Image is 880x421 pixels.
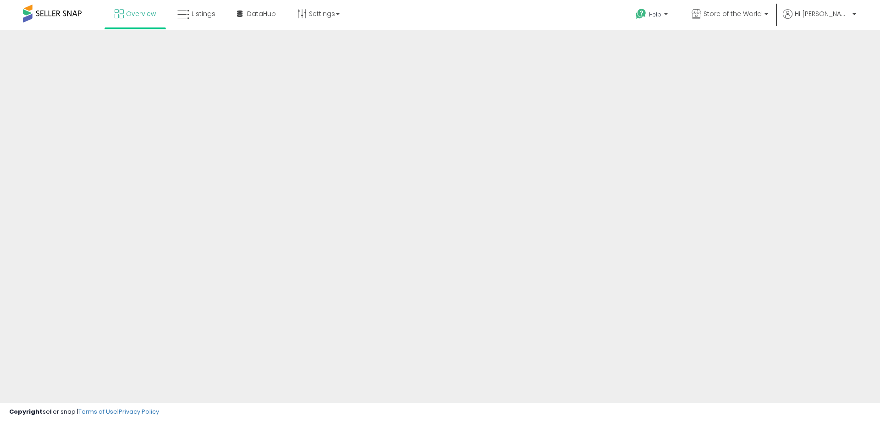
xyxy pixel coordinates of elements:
span: Store of the World [704,9,762,18]
span: Overview [126,9,156,18]
span: Listings [192,9,215,18]
a: Terms of Use [78,407,117,416]
span: Hi [PERSON_NAME] [795,9,850,18]
div: seller snap | | [9,408,159,416]
a: Help [628,1,677,30]
i: Get Help [635,8,647,20]
span: DataHub [247,9,276,18]
a: Privacy Policy [119,407,159,416]
a: Hi [PERSON_NAME] [783,9,856,30]
span: Help [649,11,661,18]
strong: Copyright [9,407,43,416]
